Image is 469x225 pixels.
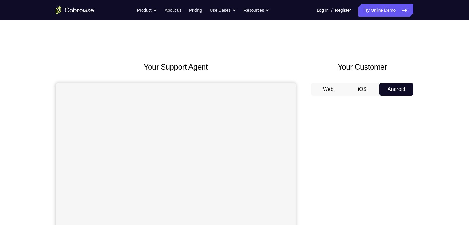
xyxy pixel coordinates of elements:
h2: Your Support Agent [56,61,296,73]
button: Use Cases [210,4,236,17]
a: About us [165,4,181,17]
button: iOS [345,83,380,96]
h2: Your Customer [311,61,413,73]
span: / [331,6,332,14]
a: Register [335,4,351,17]
a: Try Online Demo [358,4,413,17]
a: Go to the home page [56,6,94,14]
a: Log In [317,4,328,17]
button: Android [379,83,413,96]
button: Resources [244,4,270,17]
a: Pricing [189,4,202,17]
button: Web [311,83,345,96]
button: Product [137,4,157,17]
